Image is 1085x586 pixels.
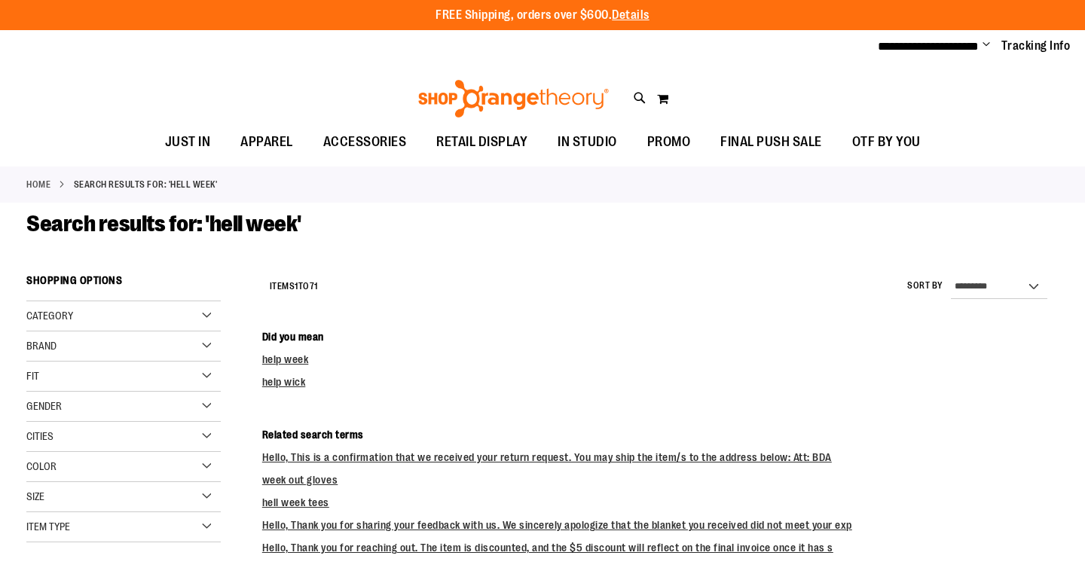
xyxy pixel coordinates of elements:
[542,125,632,160] a: IN STUDIO
[74,178,218,191] strong: Search results for: 'hell week'
[632,125,706,160] a: PROMO
[647,125,691,159] span: PROMO
[26,310,73,322] span: Category
[225,125,308,160] a: APPAREL
[270,275,318,298] h2: Items to
[26,267,221,301] strong: Shopping Options
[436,7,649,24] p: FREE Shipping, orders over $600.
[295,281,298,291] span: 1
[26,370,39,382] span: Fit
[558,125,617,159] span: IN STUDIO
[837,125,936,160] a: OTF BY YOU
[983,38,990,53] button: Account menu
[421,125,542,160] a: RETAIL DISPLAY
[416,80,611,118] img: Shop Orangetheory
[262,329,1059,344] dt: Did you mean
[262,474,338,486] a: week out gloves
[26,490,44,502] span: Size
[612,8,649,22] a: Details
[262,353,309,365] a: help week
[323,125,407,159] span: ACCESSORIES
[240,125,293,159] span: APPAREL
[262,519,852,531] a: Hello, Thank you for sharing your feedback with us. We sincerely apologize that the blanket you r...
[720,125,822,159] span: FINAL PUSH SALE
[26,178,50,191] a: Home
[907,279,943,292] label: Sort By
[310,281,318,291] span: 71
[308,125,422,160] a: ACCESSORIES
[26,520,70,533] span: Item Type
[26,430,53,442] span: Cities
[1001,38,1071,54] a: Tracking Info
[26,400,62,412] span: Gender
[165,125,211,159] span: JUST IN
[26,211,301,237] span: Search results for: 'hell week'
[262,496,329,508] a: hell week tees
[26,340,57,352] span: Brand
[262,427,1059,442] dt: Related search terms
[852,125,921,159] span: OTF BY YOU
[26,460,57,472] span: Color
[705,125,837,160] a: FINAL PUSH SALE
[436,125,527,159] span: RETAIL DISPLAY
[262,542,833,554] a: Hello, Thank you for reaching out. The item is discounted, and the $5 discount will reflect on th...
[262,376,306,388] a: help wick
[150,125,226,160] a: JUST IN
[262,451,832,463] a: Hello, This is a confirmation that we received your return request. You may ship the item/s to th...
